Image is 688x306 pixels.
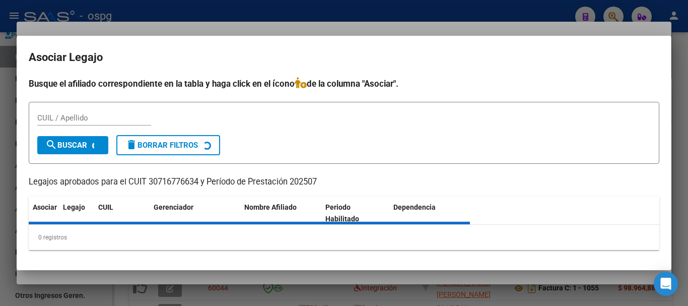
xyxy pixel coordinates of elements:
span: Dependencia [393,203,436,211]
datatable-header-cell: Nombre Afiliado [240,197,321,230]
mat-icon: delete [125,139,137,151]
div: 0 registros [29,225,659,250]
span: Asociar [33,203,57,211]
span: Legajo [63,203,85,211]
datatable-header-cell: Gerenciador [150,197,240,230]
span: Gerenciador [154,203,193,211]
span: CUIL [98,203,113,211]
span: Buscar [45,141,87,150]
datatable-header-cell: Asociar [29,197,59,230]
h2: Asociar Legajo [29,48,659,67]
button: Borrar Filtros [116,135,220,155]
div: Open Intercom Messenger [654,272,678,296]
p: Legajos aprobados para el CUIT 30716776634 y Período de Prestación 202507 [29,176,659,189]
span: Periodo Habilitado [325,203,359,223]
datatable-header-cell: CUIL [94,197,150,230]
datatable-header-cell: Periodo Habilitado [321,197,389,230]
mat-icon: search [45,139,57,151]
span: Borrar Filtros [125,141,198,150]
span: Nombre Afiliado [244,203,297,211]
datatable-header-cell: Legajo [59,197,94,230]
datatable-header-cell: Dependencia [389,197,470,230]
button: Buscar [37,136,108,154]
h4: Busque el afiliado correspondiente en la tabla y haga click en el ícono de la columna "Asociar". [29,77,659,90]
